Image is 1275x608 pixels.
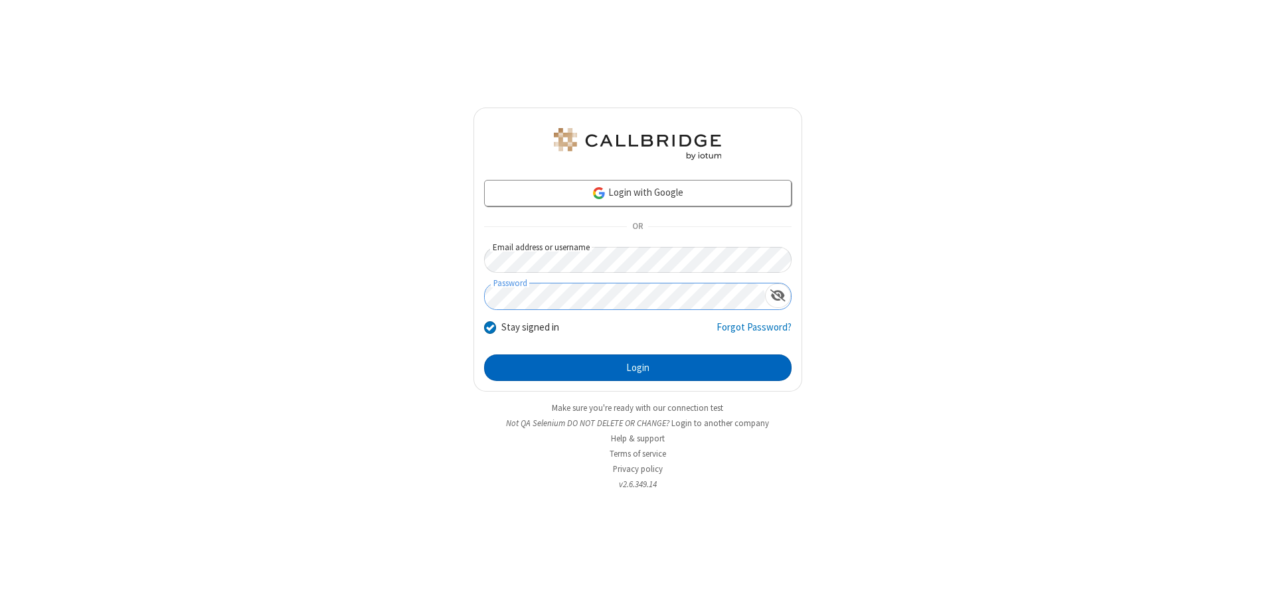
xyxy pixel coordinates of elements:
a: Terms of service [610,448,666,459]
li: v2.6.349.14 [473,478,802,491]
span: OR [627,218,648,236]
img: google-icon.png [592,186,606,200]
a: Forgot Password? [717,320,792,345]
a: Privacy policy [613,463,663,475]
div: Show password [765,283,791,308]
a: Make sure you're ready with our connection test [552,402,723,414]
button: Login [484,354,792,381]
button: Login to another company [671,417,769,429]
label: Stay signed in [501,320,559,335]
img: QA Selenium DO NOT DELETE OR CHANGE [551,128,724,160]
input: Email address or username [484,247,792,273]
li: Not QA Selenium DO NOT DELETE OR CHANGE? [473,417,802,429]
a: Help & support [611,433,665,444]
input: Password [485,283,765,309]
a: Login with Google [484,180,792,206]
